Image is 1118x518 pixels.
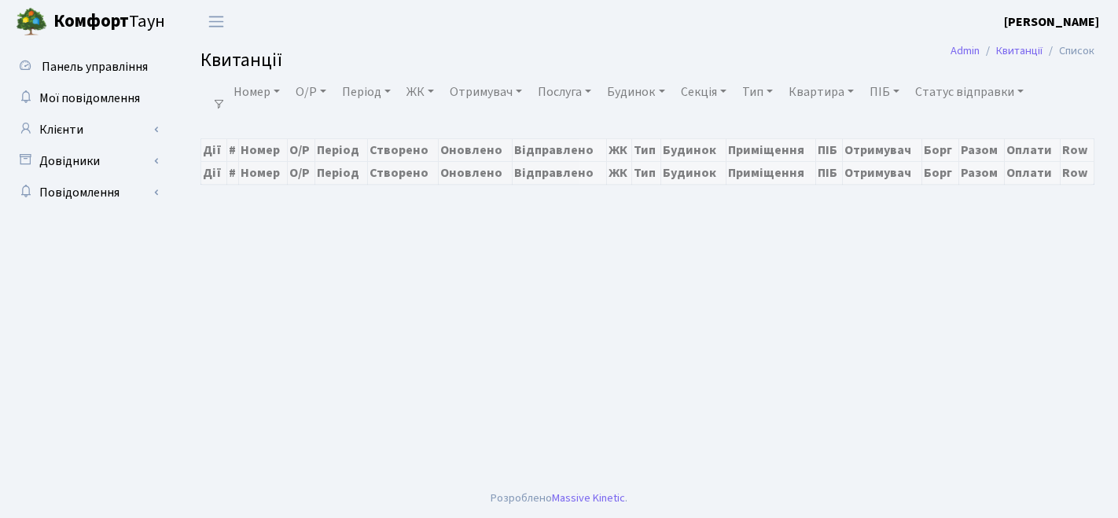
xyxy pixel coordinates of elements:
nav: breadcrumb [927,35,1118,68]
a: Послуга [531,79,598,105]
th: Оновлено [438,161,513,184]
a: [PERSON_NAME] [1004,13,1099,31]
a: Тип [736,79,779,105]
th: О/Р [288,138,315,161]
a: О/Р [289,79,333,105]
th: Тип [632,138,661,161]
th: Row [1061,138,1094,161]
th: # [226,161,239,184]
a: Статус відправки [909,79,1030,105]
span: Панель управління [42,58,148,75]
th: Період [315,138,367,161]
a: Період [336,79,397,105]
th: Оплати [1005,161,1061,184]
th: Приміщення [726,138,816,161]
button: Переключити навігацію [197,9,236,35]
th: Номер [239,161,288,184]
th: Будинок [661,138,726,161]
span: Мої повідомлення [39,90,140,107]
th: ЖК [606,138,632,161]
th: Приміщення [726,161,816,184]
span: Таун [53,9,165,35]
th: Оновлено [438,138,513,161]
th: ПІБ [816,161,843,184]
th: Row [1061,161,1094,184]
th: Дії [201,161,227,184]
th: Борг [922,138,958,161]
a: ПІБ [863,79,906,105]
th: Створено [367,161,438,184]
a: Секція [675,79,733,105]
th: Борг [922,161,958,184]
th: Разом [958,138,1005,161]
th: Номер [239,138,288,161]
th: ПІБ [816,138,843,161]
th: Створено [367,138,438,161]
a: Повідомлення [8,177,165,208]
b: Комфорт [53,9,129,34]
li: Список [1043,42,1094,60]
th: Відправлено [513,138,606,161]
th: # [226,138,239,161]
a: Клієнти [8,114,165,145]
th: Разом [958,161,1005,184]
span: Квитанції [200,46,282,74]
img: logo.png [16,6,47,38]
th: Відправлено [513,161,606,184]
a: Номер [227,79,286,105]
th: Період [315,161,367,184]
div: Розроблено . [491,490,627,507]
th: Дії [201,138,227,161]
th: О/Р [288,161,315,184]
a: Admin [951,42,980,59]
a: Будинок [601,79,671,105]
th: Тип [632,161,661,184]
th: Будинок [661,161,726,184]
th: Отримувач [843,138,922,161]
a: Квартира [782,79,860,105]
th: Оплати [1005,138,1061,161]
th: ЖК [606,161,632,184]
a: ЖК [400,79,440,105]
a: Отримувач [443,79,528,105]
a: Мої повідомлення [8,83,165,114]
a: Квитанції [996,42,1043,59]
a: Панель управління [8,51,165,83]
th: Отримувач [843,161,922,184]
a: Довідники [8,145,165,177]
a: Massive Kinetic [552,490,625,506]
